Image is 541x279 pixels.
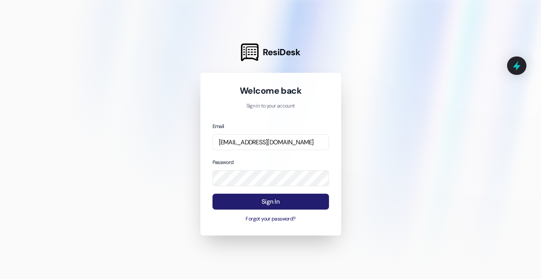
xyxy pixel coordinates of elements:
[212,102,329,110] p: Sign in to your account
[212,123,224,130] label: Email
[212,85,329,97] h1: Welcome back
[212,215,329,223] button: Forgot your password?
[241,44,259,61] img: ResiDesk Logo
[263,46,300,58] span: ResiDesk
[212,194,329,210] button: Sign In
[212,134,329,151] input: name@example.com
[212,159,234,166] label: Password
